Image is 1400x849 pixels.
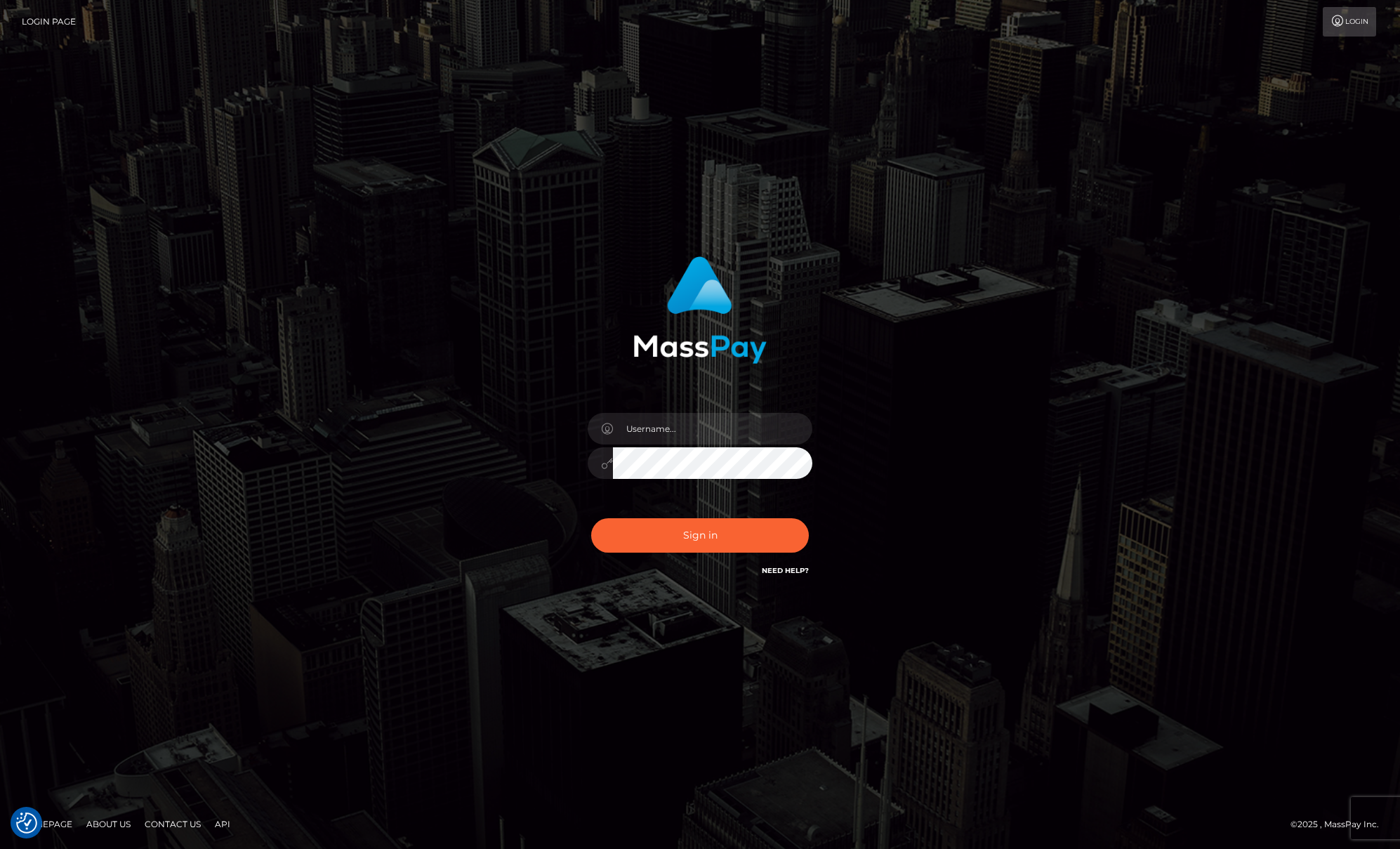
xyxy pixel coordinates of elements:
a: API [209,813,236,835]
a: Contact Us [139,813,206,835]
a: Homepage [15,813,78,835]
a: Login [1323,7,1376,37]
div: © 2025 , MassPay Inc. [1290,817,1389,832]
a: Login Page [22,7,76,37]
button: Consent Preferences [16,812,37,834]
a: Need Help? [762,566,809,575]
img: Revisit consent button [16,812,37,834]
a: About Us [81,813,136,835]
button: Sign in [591,518,809,553]
img: MassPay Login [633,256,767,364]
input: Username... [613,413,812,445]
